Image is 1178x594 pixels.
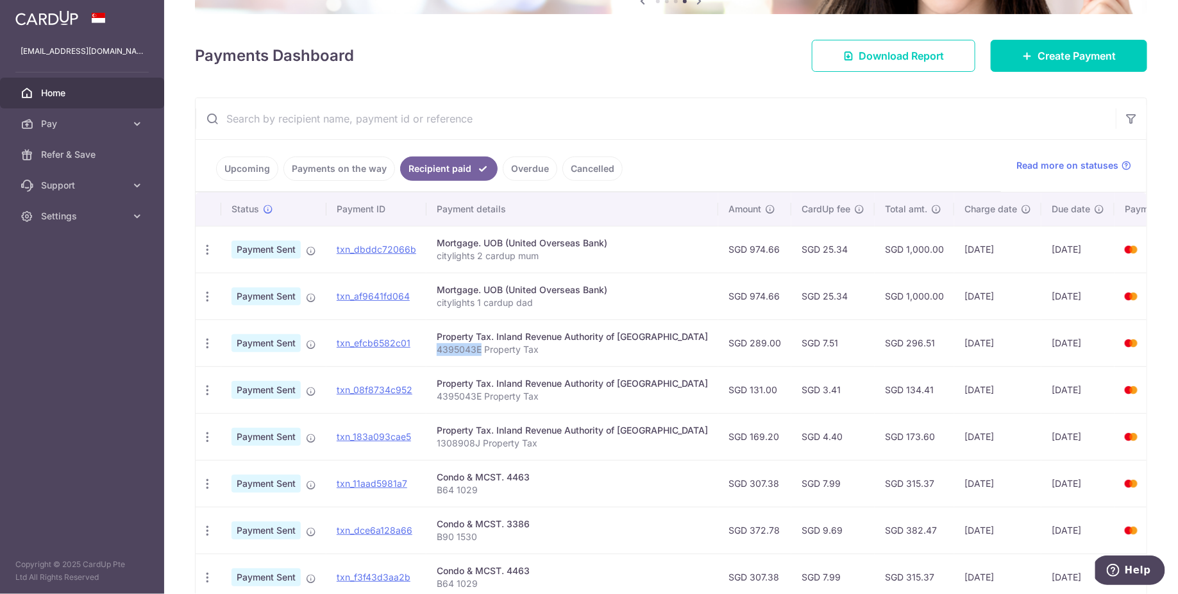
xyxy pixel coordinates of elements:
[791,226,875,273] td: SGD 25.34
[41,148,126,161] span: Refer & Save
[437,390,708,403] p: 4395043E Property Tax
[1041,460,1115,507] td: [DATE]
[718,273,791,319] td: SGD 974.66
[426,192,718,226] th: Payment details
[437,250,708,262] p: citylights 2 cardup mum
[41,117,126,130] span: Pay
[337,244,416,255] a: txn_dbddc72066b
[400,157,498,181] a: Recipient paid
[21,45,144,58] p: [EMAIL_ADDRESS][DOMAIN_NAME]
[437,530,708,543] p: B90 1530
[1118,523,1144,538] img: Bank Card
[231,428,301,446] span: Payment Sent
[718,507,791,554] td: SGD 372.78
[437,284,708,296] div: Mortgage. UOB (United Overseas Bank)
[337,478,407,489] a: txn_11aad5981a7
[337,525,412,536] a: txn_dce6a128a66
[1095,556,1165,588] iframe: Opens a widget where you can find more information
[337,572,410,582] a: txn_f3f43d3aa2b
[964,203,1017,216] span: Charge date
[718,319,791,366] td: SGD 289.00
[1041,366,1115,413] td: [DATE]
[231,287,301,305] span: Payment Sent
[1038,48,1116,64] span: Create Payment
[41,87,126,99] span: Home
[437,437,708,450] p: 1308908J Property Tax
[437,296,708,309] p: citylights 1 cardup dad
[503,157,557,181] a: Overdue
[1118,289,1144,304] img: Bank Card
[991,40,1147,72] a: Create Payment
[562,157,623,181] a: Cancelled
[1041,273,1115,319] td: [DATE]
[1041,507,1115,554] td: [DATE]
[791,507,875,554] td: SGD 9.69
[728,203,761,216] span: Amount
[802,203,850,216] span: CardUp fee
[1041,226,1115,273] td: [DATE]
[875,273,954,319] td: SGD 1,000.00
[954,460,1041,507] td: [DATE]
[875,366,954,413] td: SGD 134.41
[954,273,1041,319] td: [DATE]
[1052,203,1090,216] span: Due date
[791,273,875,319] td: SGD 25.34
[954,366,1041,413] td: [DATE]
[718,366,791,413] td: SGD 131.00
[1041,413,1115,460] td: [DATE]
[718,413,791,460] td: SGD 169.20
[437,564,708,577] div: Condo & MCST. 4463
[437,237,708,250] div: Mortgage. UOB (United Overseas Bank)
[15,10,78,26] img: CardUp
[718,226,791,273] td: SGD 974.66
[791,460,875,507] td: SGD 7.99
[337,384,412,395] a: txn_08f8734c952
[1118,476,1144,491] img: Bank Card
[885,203,927,216] span: Total amt.
[337,431,411,442] a: txn_183a093cae5
[875,319,954,366] td: SGD 296.51
[437,518,708,530] div: Condo & MCST. 3386
[954,319,1041,366] td: [DATE]
[791,366,875,413] td: SGD 3.41
[1118,429,1144,445] img: Bank Card
[954,413,1041,460] td: [DATE]
[231,334,301,352] span: Payment Sent
[437,471,708,484] div: Condo & MCST. 4463
[437,424,708,437] div: Property Tax. Inland Revenue Authority of [GEOGRAPHIC_DATA]
[1118,335,1144,351] img: Bank Card
[954,226,1041,273] td: [DATE]
[326,192,426,226] th: Payment ID
[718,460,791,507] td: SGD 307.38
[1016,159,1131,172] a: Read more on statuses
[216,157,278,181] a: Upcoming
[1041,319,1115,366] td: [DATE]
[41,210,126,223] span: Settings
[1118,242,1144,257] img: Bank Card
[791,319,875,366] td: SGD 7.51
[875,507,954,554] td: SGD 382.47
[859,48,944,64] span: Download Report
[283,157,395,181] a: Payments on the way
[437,484,708,496] p: B64 1029
[437,343,708,356] p: 4395043E Property Tax
[337,291,410,301] a: txn_af9641fd064
[231,568,301,586] span: Payment Sent
[437,377,708,390] div: Property Tax. Inland Revenue Authority of [GEOGRAPHIC_DATA]
[791,413,875,460] td: SGD 4.40
[195,44,354,67] h4: Payments Dashboard
[875,413,954,460] td: SGD 173.60
[231,203,259,216] span: Status
[437,330,708,343] div: Property Tax. Inland Revenue Authority of [GEOGRAPHIC_DATA]
[337,337,410,348] a: txn_efcb6582c01
[875,226,954,273] td: SGD 1,000.00
[41,179,126,192] span: Support
[954,507,1041,554] td: [DATE]
[1016,159,1118,172] span: Read more on statuses
[196,98,1116,139] input: Search by recipient name, payment id or reference
[437,577,708,590] p: B64 1029
[231,381,301,399] span: Payment Sent
[1118,382,1144,398] img: Bank Card
[231,241,301,259] span: Payment Sent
